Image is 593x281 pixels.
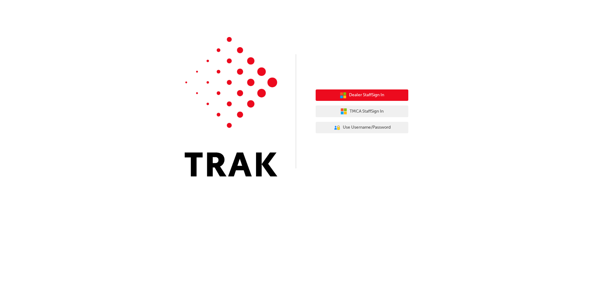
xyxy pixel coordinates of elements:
img: Trak [185,37,277,176]
span: Dealer Staff Sign In [349,92,384,99]
button: TMCA StaffSign In [316,105,408,117]
button: Dealer StaffSign In [316,89,408,101]
span: TMCA Staff Sign In [350,108,384,115]
button: Use Username/Password [316,122,408,134]
span: Use Username/Password [343,124,391,131]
